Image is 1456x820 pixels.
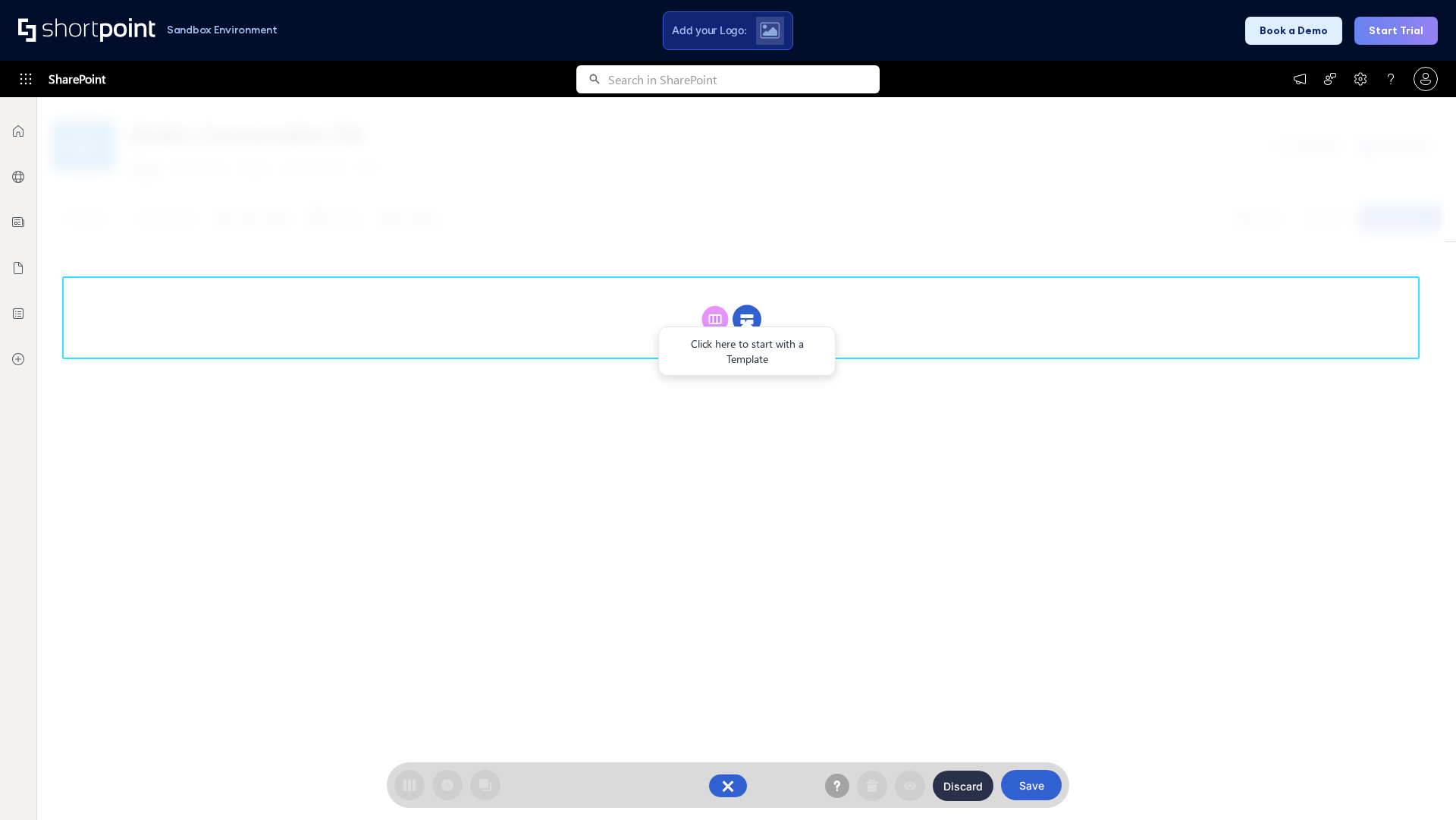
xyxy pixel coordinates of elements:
button: Start Trial [1354,17,1438,45]
span: SharePoint [49,61,105,97]
input: Search in SharePoint [608,65,880,93]
button: Book a Demo [1245,17,1342,45]
h1: Sandbox Environment [167,26,278,34]
button: Save [1001,770,1062,800]
img: Upload logo [760,22,780,39]
span: Add your Logo: [672,24,746,37]
button: Discard [933,771,993,801]
iframe: Chat Widget [1380,747,1456,820]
